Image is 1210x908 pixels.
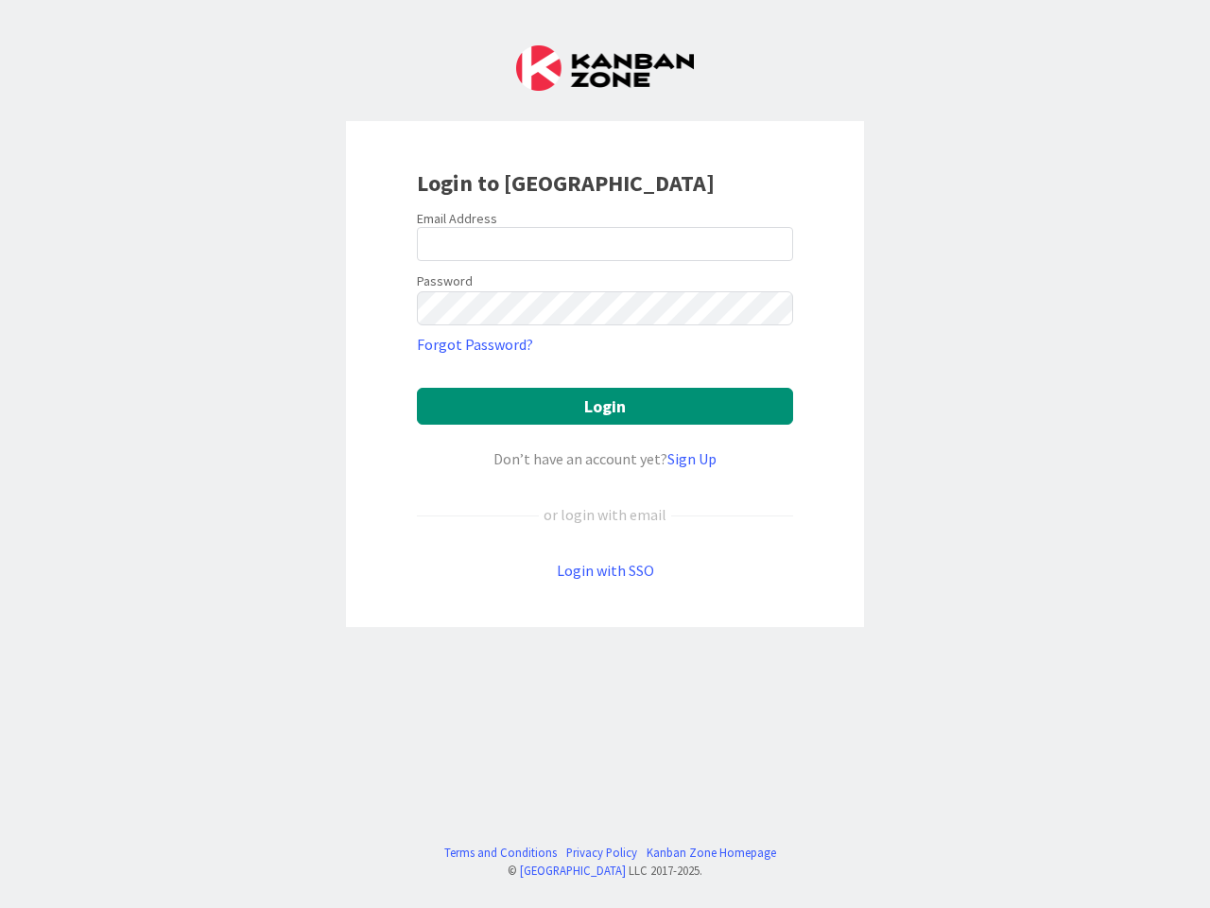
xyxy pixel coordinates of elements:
a: Sign Up [667,449,717,468]
label: Email Address [417,210,497,227]
a: [GEOGRAPHIC_DATA] [520,863,626,878]
label: Password [417,271,473,291]
img: Kanban Zone [516,45,694,91]
div: or login with email [539,503,671,526]
a: Terms and Conditions [444,844,557,862]
button: Login [417,388,793,425]
a: Kanban Zone Homepage [647,844,776,862]
a: Privacy Policy [566,844,637,862]
a: Forgot Password? [417,333,533,356]
div: Don’t have an account yet? [417,447,793,470]
b: Login to [GEOGRAPHIC_DATA] [417,168,715,198]
a: Login with SSO [557,561,654,580]
div: © LLC 2017- 2025 . [435,862,776,880]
